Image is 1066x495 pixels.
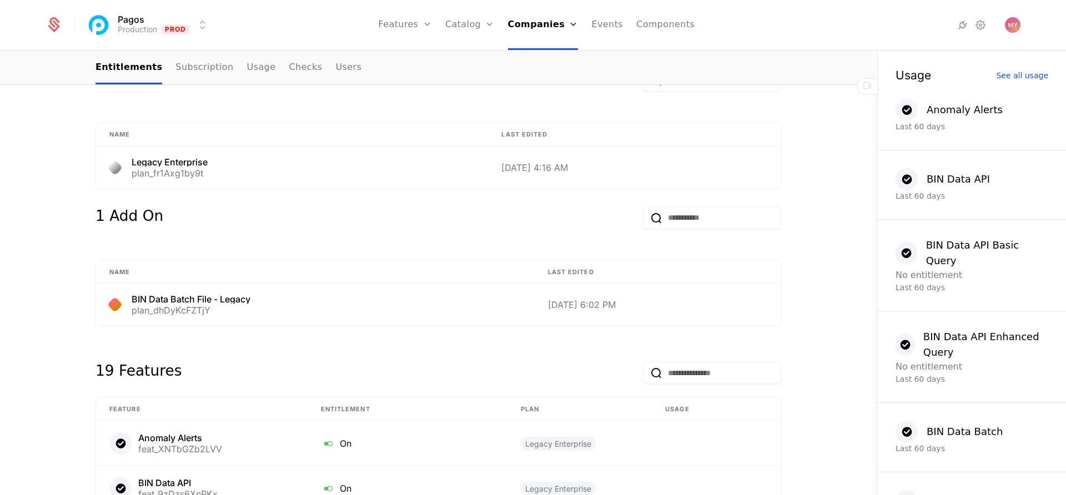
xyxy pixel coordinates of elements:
[1005,17,1020,33] button: Open user button
[1005,17,1020,33] img: Max Yefimovich
[335,52,361,84] a: Users
[95,52,361,84] ul: Choose Sub Page
[896,373,1048,385] div: Last 60 days
[118,24,157,35] div: Production
[308,398,507,421] th: Entitlement
[118,15,144,24] span: Pagos
[896,421,1003,443] button: BIN Data Batch
[896,69,931,81] div: Usage
[521,437,596,451] span: Legacy Enterprise
[289,52,322,84] a: Checks
[247,52,276,84] a: Usage
[896,121,1048,132] div: Last 60 days
[132,169,208,178] div: plan_fr1Axg1by9t
[488,123,781,147] th: Last edited
[974,18,987,32] a: Settings
[95,207,163,229] div: 1 Add On
[927,424,1003,440] div: BIN Data Batch
[162,25,190,34] span: Prod
[896,443,1048,454] div: Last 60 days
[923,329,1048,360] div: BIN Data API Enhanced Query
[896,282,1048,293] div: Last 60 days
[138,433,222,442] div: Anomaly Alerts
[138,478,218,487] div: BIN Data API
[95,52,162,84] a: Entitlements
[175,52,233,84] a: Subscription
[548,300,768,309] div: [DATE] 6:02 PM
[535,261,781,284] th: Last edited
[86,12,112,38] img: Pagos
[652,398,781,421] th: Usage
[132,306,250,315] div: plan_dhDyKcFZTjY
[96,123,488,147] th: Name
[896,329,1048,360] button: BIN Data API Enhanced Query
[927,171,990,187] div: BIN Data API
[96,398,308,421] th: Feature
[996,72,1048,79] div: See all usage
[95,362,182,384] div: 19 Features
[896,238,1048,269] button: BIN Data API Basic Query
[132,295,250,304] div: BIN Data Batch File - Legacy
[926,238,1048,269] div: BIN Data API Basic Query
[896,168,990,190] button: BIN Data API
[896,270,962,280] span: No entitlement
[896,361,962,372] span: No entitlement
[501,163,768,172] div: [DATE] 4:16 AM
[896,99,1003,121] button: Anomaly Alerts
[95,52,782,84] nav: Main
[321,436,494,451] div: On
[132,158,208,166] div: Legacy Enterprise
[89,13,210,37] button: Select environment
[96,261,535,284] th: Name
[956,18,969,32] a: Integrations
[927,102,1003,118] div: Anomaly Alerts
[507,398,652,421] th: plan
[138,445,222,453] div: feat_XNTbGZb2LVV
[896,190,1048,201] div: Last 60 days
